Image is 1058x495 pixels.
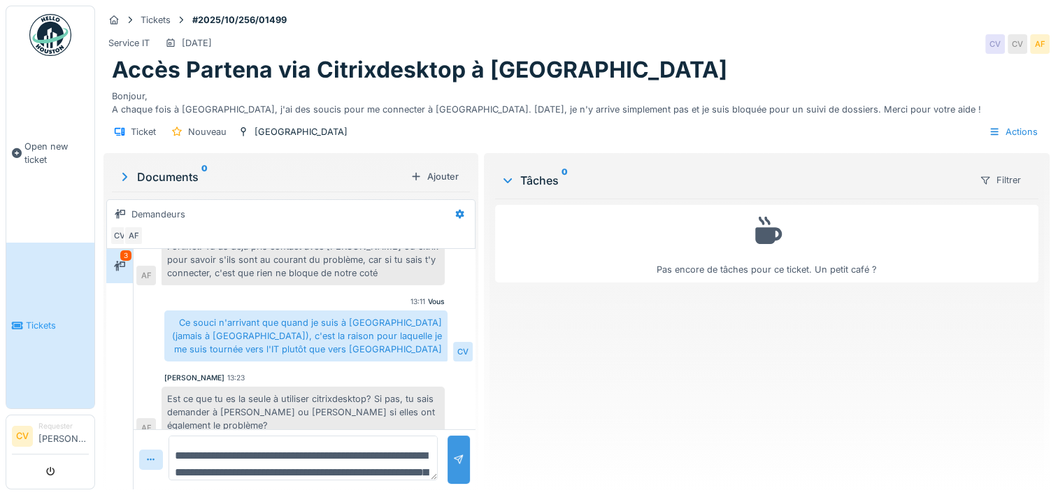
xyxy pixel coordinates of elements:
[405,167,464,186] div: Ajouter
[453,342,473,361] div: CV
[188,125,227,138] div: Nouveau
[562,172,568,189] sup: 0
[182,36,212,50] div: [DATE]
[136,266,156,285] div: AF
[136,418,156,438] div: AF
[6,243,94,408] a: Tickets
[124,226,143,245] div: AF
[985,34,1005,54] div: CV
[108,36,150,50] div: Service IT
[120,250,131,261] div: 3
[201,168,208,185] sup: 0
[117,168,405,185] div: Documents
[255,125,348,138] div: [GEOGRAPHIC_DATA]
[24,140,89,166] span: Open new ticket
[38,421,89,431] div: Requester
[227,373,245,383] div: 13:23
[12,426,33,447] li: CV
[131,208,185,221] div: Demandeurs
[162,387,445,438] div: Est ce que tu es la seule à utiliser citrixdesktop? Si pas, tu sais demander à [PERSON_NAME] ou [...
[112,84,1041,116] div: Bonjour, A chaque fois à [GEOGRAPHIC_DATA], j'ai des soucis pour me connecter à [GEOGRAPHIC_DATA]...
[141,13,171,27] div: Tickets
[982,122,1044,142] div: Actions
[26,319,89,332] span: Tickets
[110,226,129,245] div: CV
[410,296,425,307] div: 13:11
[164,310,448,362] div: Ce souci n'arrivant que quand je suis à [GEOGRAPHIC_DATA] (jamais à [GEOGRAPHIC_DATA]), c'est la ...
[428,296,445,307] div: Vous
[1008,34,1027,54] div: CV
[187,13,292,27] strong: #2025/10/256/01499
[1030,34,1050,54] div: AF
[6,64,94,243] a: Open new ticket
[12,421,89,454] a: CV Requester[PERSON_NAME]
[164,373,224,383] div: [PERSON_NAME]
[501,172,968,189] div: Tâches
[29,14,71,56] img: Badge_color-CXgf-gQk.svg
[131,125,156,138] div: Ticket
[112,57,727,83] h1: Accès Partena via Citrixdesktop à [GEOGRAPHIC_DATA]
[973,170,1027,190] div: Filtrer
[38,421,89,451] li: [PERSON_NAME]
[504,211,1029,276] div: Pas encore de tâches pour ce ticket. Un petit café ?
